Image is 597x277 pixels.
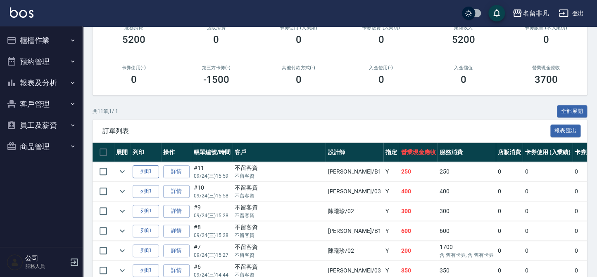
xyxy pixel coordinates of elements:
td: 陳瑞珍 /02 [326,202,383,221]
td: #10 [192,182,233,201]
h3: 0 [378,74,384,85]
h2: 卡券販賣 (入業績) [350,25,413,31]
th: 帳單編號/時間 [192,143,233,162]
h3: -1500 [203,74,229,85]
td: 400 [438,182,495,201]
h2: 第三方卡券(-) [185,65,248,70]
th: 客戶 [233,143,326,162]
td: 0 [523,162,573,181]
td: 600 [399,221,438,241]
th: 店販消費 [496,143,523,162]
div: 不留客資 [235,223,324,232]
button: 商品管理 [3,136,79,157]
h3: 0 [543,34,549,45]
p: 09/24 (三) 15:27 [194,251,231,259]
div: 不留客資 [235,164,324,172]
button: 名留非凡 [509,5,552,22]
h3: 0 [296,74,302,85]
h2: 卡券使用 (入業績) [267,25,330,31]
th: 指定 [383,143,399,162]
td: #11 [192,162,233,181]
h2: 卡券販賣 (不入業績) [515,25,578,31]
h3: 3700 [534,74,557,85]
h5: 公司 [25,254,67,263]
h2: 業績收入 [432,25,495,31]
h2: 入金使用(-) [350,65,413,70]
td: Y [383,182,399,201]
button: 列印 [133,185,159,198]
p: 服務人員 [25,263,67,270]
button: 報表及分析 [3,72,79,94]
td: 0 [496,241,523,261]
img: Person [7,254,23,270]
h2: 店販消費 [185,25,248,31]
h3: 5200 [452,34,475,45]
td: 250 [438,162,495,181]
a: 報表匯出 [550,127,581,134]
div: 不留客資 [235,203,324,212]
h3: 0 [213,34,219,45]
button: 列印 [133,264,159,277]
td: 300 [399,202,438,221]
a: 詳情 [163,244,190,257]
td: 200 [399,241,438,261]
td: [PERSON_NAME] /03 [326,182,383,201]
p: 不留客資 [235,192,324,200]
p: 不留客資 [235,212,324,219]
button: 列印 [133,205,159,218]
h3: 5200 [122,34,145,45]
td: 0 [496,162,523,181]
button: expand row [116,244,128,257]
th: 營業現金應收 [399,143,438,162]
button: 員工及薪資 [3,115,79,136]
div: 不留客資 [235,263,324,271]
h2: 其他付款方式(-) [267,65,330,70]
button: expand row [116,185,128,197]
button: 報表匯出 [550,124,581,137]
div: 名留非凡 [522,8,549,19]
td: 250 [399,162,438,181]
td: #9 [192,202,233,221]
p: 不留客資 [235,232,324,239]
button: 預約管理 [3,51,79,73]
td: #8 [192,221,233,241]
td: 0 [523,241,573,261]
td: Y [383,162,399,181]
img: Logo [10,7,33,18]
div: 不留客資 [235,183,324,192]
td: 0 [523,202,573,221]
button: 全部展開 [557,105,587,118]
h3: 服務消費 [102,25,165,31]
td: Y [383,241,399,261]
td: 陳瑞珍 /02 [326,241,383,261]
button: 列印 [133,225,159,237]
a: 詳情 [163,205,190,218]
button: expand row [116,225,128,237]
td: 0 [496,202,523,221]
td: 0 [496,221,523,241]
button: 列印 [133,165,159,178]
p: 含 舊有卡券, 含 舊有卡券 [440,251,493,259]
a: 詳情 [163,264,190,277]
h2: 入金儲值 [432,65,495,70]
button: 登出 [555,6,587,21]
td: 1700 [438,241,495,261]
p: 不留客資 [235,251,324,259]
a: 詳情 [163,225,190,237]
p: 09/24 (三) 15:28 [194,232,231,239]
p: 09/24 (三) 15:59 [194,172,231,180]
h2: 卡券使用(-) [102,65,165,70]
p: 09/24 (三) 15:58 [194,192,231,200]
td: [PERSON_NAME] /B1 [326,221,383,241]
th: 展開 [114,143,131,162]
td: Y [383,202,399,221]
p: 不留客資 [235,172,324,180]
td: 300 [438,202,495,221]
td: 0 [523,221,573,241]
div: 不留客資 [235,243,324,251]
h3: 0 [461,74,466,85]
th: 設計師 [326,143,383,162]
button: expand row [116,264,128,277]
a: 詳情 [163,165,190,178]
th: 服務消費 [438,143,495,162]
